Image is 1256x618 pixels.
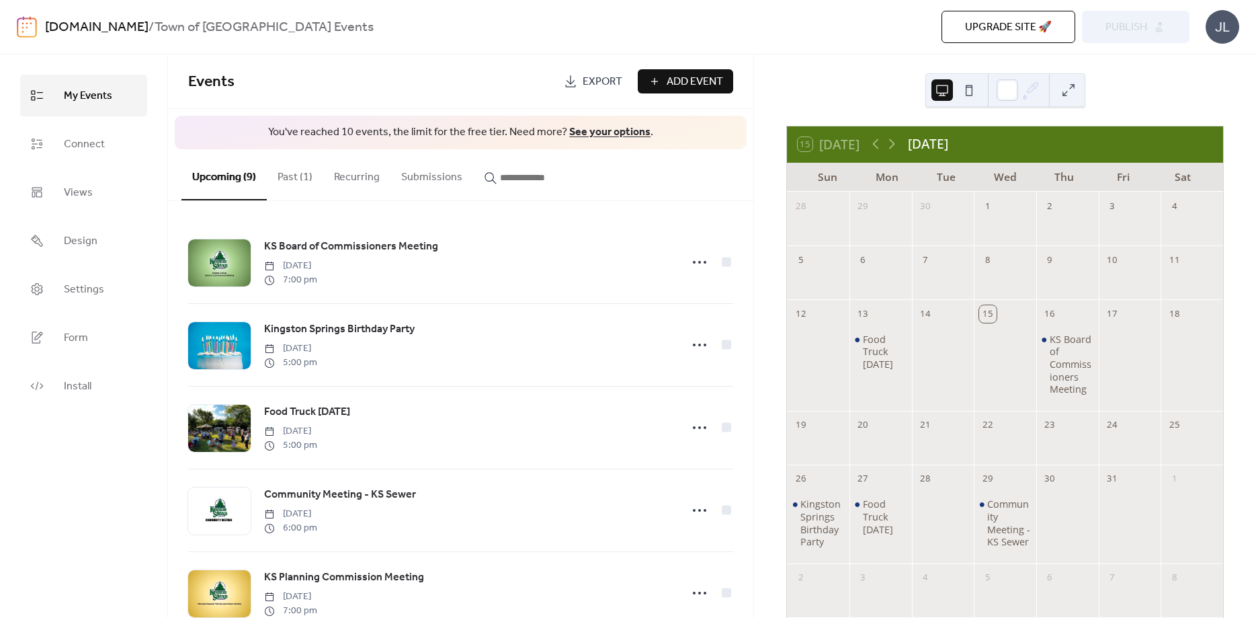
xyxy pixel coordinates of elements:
span: Install [64,376,91,397]
div: JL [1206,10,1239,44]
span: [DATE] [264,424,317,438]
div: 3 [854,569,872,586]
div: 3 [1103,198,1121,215]
div: 18 [1166,305,1183,323]
span: Design [64,231,97,252]
div: 21 [917,416,934,434]
div: KS Board of Commissioners Meeting [1050,334,1093,397]
span: Events [188,67,235,97]
div: 15 [979,305,997,323]
span: Community Meeting - KS Sewer [264,487,416,503]
div: 6 [1041,569,1058,586]
a: See your options [569,122,651,143]
div: 28 [792,198,810,215]
div: 2 [792,569,810,586]
a: Design [20,220,147,262]
a: Connect [20,123,147,165]
span: [DATE] [264,342,317,356]
a: Kingston Springs Birthday Party [264,321,415,338]
span: You've reached 10 events, the limit for the free tier. Need more? . [188,125,733,140]
div: Sat [1153,163,1212,192]
a: Form [20,317,147,358]
div: 4 [917,569,934,586]
img: logo [17,16,37,38]
a: Install [20,365,147,407]
div: Tue [917,163,976,192]
div: 26 [792,470,810,488]
div: 5 [979,569,997,586]
div: 7 [1103,569,1121,586]
span: 5:00 pm [264,356,317,370]
div: Sun [798,163,857,192]
a: Export [554,69,632,93]
button: Upgrade site 🚀 [941,11,1075,43]
span: 6:00 pm [264,521,317,535]
div: 17 [1103,305,1121,323]
button: Submissions [390,149,473,199]
span: KS Planning Commission Meeting [264,570,424,586]
button: Recurring [323,149,390,199]
span: Views [64,182,93,204]
div: 29 [979,470,997,488]
div: 10 [1103,252,1121,269]
button: Upcoming (9) [181,149,267,200]
span: [DATE] [264,259,317,273]
div: Food Truck [DATE] [863,498,907,536]
a: Settings [20,268,147,310]
div: 29 [854,198,872,215]
a: Food Truck [DATE] [264,403,350,421]
div: 19 [792,416,810,434]
div: 11 [1166,252,1183,269]
div: 24 [1103,416,1121,434]
span: Export [583,74,622,90]
div: [DATE] [908,134,948,154]
div: 2 [1041,198,1058,215]
div: 8 [1166,569,1183,586]
div: Community Meeting - KS Sewer [974,498,1036,549]
div: Community Meeting - KS Sewer [987,498,1031,549]
div: 1 [979,198,997,215]
span: [DATE] [264,590,317,604]
div: Wed [976,163,1035,192]
span: My Events [64,85,112,107]
span: Settings [64,279,104,301]
a: My Events [20,75,147,116]
span: Form [64,327,88,349]
div: Fri [1094,163,1153,192]
a: Views [20,171,147,213]
div: 9 [1041,252,1058,269]
span: 5:00 pm [264,438,317,453]
span: Connect [64,134,105,155]
span: KS Board of Commissioners Meeting [264,239,438,255]
div: 25 [1166,416,1183,434]
div: 31 [1103,470,1121,488]
b: Town of [GEOGRAPHIC_DATA] Events [155,15,374,40]
div: Food Truck [DATE] [863,334,907,371]
span: Kingston Springs Birthday Party [264,321,415,338]
div: 8 [979,252,997,269]
div: 30 [1041,470,1058,488]
div: 16 [1041,305,1058,323]
span: Food Truck [DATE] [264,404,350,420]
div: 1 [1166,470,1183,488]
span: Upgrade site 🚀 [965,20,1052,36]
div: 6 [854,252,872,269]
div: 12 [792,305,810,323]
div: KS Board of Commissioners Meeting [1036,334,1099,397]
span: 7:00 pm [264,273,317,287]
div: 13 [854,305,872,323]
a: [DOMAIN_NAME] [45,15,149,40]
div: 23 [1041,416,1058,434]
span: 7:00 pm [264,604,317,618]
div: 27 [854,470,872,488]
div: Kingston Springs Birthday Party [787,498,849,549]
div: Food Truck Monday [849,498,912,536]
div: Mon [857,163,916,192]
div: 14 [917,305,934,323]
button: Past (1) [267,149,323,199]
div: Thu [1035,163,1094,192]
div: 4 [1166,198,1183,215]
span: [DATE] [264,507,317,521]
div: 20 [854,416,872,434]
b: / [149,15,155,40]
